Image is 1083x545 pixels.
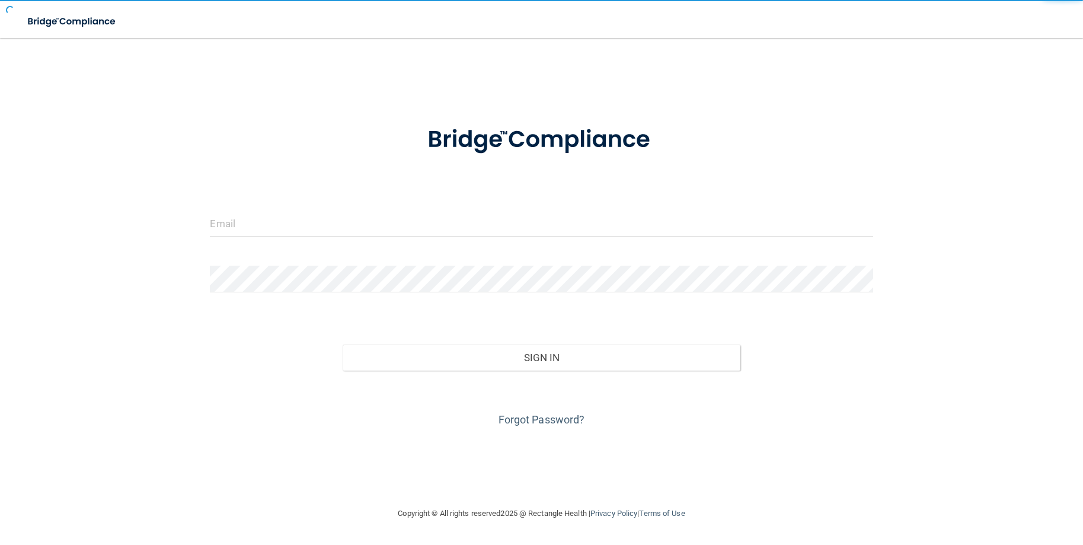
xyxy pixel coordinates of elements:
div: Copyright © All rights reserved 2025 @ Rectangle Health | | [325,495,758,533]
img: bridge_compliance_login_screen.278c3ca4.svg [403,109,679,171]
a: Privacy Policy [590,509,637,518]
input: Email [210,210,873,237]
img: bridge_compliance_login_screen.278c3ca4.svg [18,9,127,34]
button: Sign In [343,345,740,371]
a: Forgot Password? [499,413,585,426]
a: Terms of Use [639,509,685,518]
